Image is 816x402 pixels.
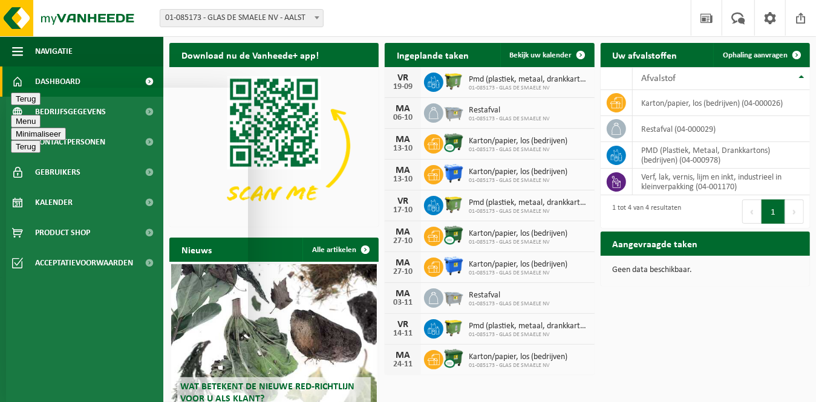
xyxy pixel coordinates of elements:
[469,239,567,246] span: 01-085173 - GLAS DE SMAELE NV
[169,67,379,224] img: Download de VHEPlus App
[391,206,415,215] div: 17-10
[633,169,810,195] td: verf, lak, vernis, lijm en inkt, industrieel in kleinverpakking (04-001170)
[160,10,323,27] span: 01-085173 - GLAS DE SMAELE NV - AALST
[6,88,248,402] iframe: chat widget
[391,351,415,360] div: MA
[391,320,415,329] div: VR
[469,177,567,184] span: 01-085173 - GLAS DE SMAELE NV
[469,260,567,270] span: Karton/papier, los (bedrijven)
[391,360,415,369] div: 24-11
[391,175,415,184] div: 13-10
[35,36,73,66] span: Navigatie
[443,348,464,369] img: WB-1100-CU
[391,73,415,83] div: VR
[713,43,809,67] a: Ophaling aanvragen
[443,225,464,245] img: WB-1100-CU
[613,266,798,274] p: Geen data beschikbaar.
[443,317,464,338] img: WB-1100-HPE-GN-50
[443,256,464,276] img: WB-1100-HPE-BE-01
[633,142,810,169] td: PMD (Plastiek, Metaal, Drankkartons) (bedrijven) (04-000978)
[443,163,464,184] img: WB-1100-HPE-BE-01
[633,90,810,116] td: karton/papier, los (bedrijven) (04-000026)
[469,291,550,300] span: Restafval
[469,300,550,308] span: 01-085173 - GLAS DE SMAELE NV
[391,289,415,299] div: MA
[642,74,676,83] span: Afvalstof
[35,66,80,97] span: Dashboard
[469,146,567,154] span: 01-085173 - GLAS DE SMAELE NV
[469,322,588,331] span: Pmd (plastiek, metaal, drankkartons) (bedrijven)
[469,352,567,362] span: Karton/papier, los (bedrijven)
[443,287,464,307] img: WB-2500-GAL-GY-01
[391,299,415,307] div: 03-11
[469,85,588,92] span: 01-085173 - GLAS DE SMAELE NV
[469,270,567,277] span: 01-085173 - GLAS DE SMAELE NV
[469,362,567,369] span: 01-085173 - GLAS DE SMAELE NV
[391,166,415,175] div: MA
[469,75,588,85] span: Pmd (plastiek, metaal, drankkartons) (bedrijven)
[391,114,415,122] div: 06-10
[469,229,567,239] span: Karton/papier, los (bedrijven)
[469,208,588,215] span: 01-085173 - GLAS DE SMAELE NV
[443,132,464,153] img: WB-1100-CU
[391,104,415,114] div: MA
[633,116,810,142] td: restafval (04-000029)
[391,258,415,268] div: MA
[601,232,710,255] h2: Aangevraagde taken
[762,199,785,224] button: 1
[160,9,324,27] span: 01-085173 - GLAS DE SMAELE NV - AALST
[601,43,690,66] h2: Uw afvalstoffen
[391,144,415,153] div: 13-10
[391,196,415,206] div: VR
[169,43,331,66] h2: Download nu de Vanheede+ app!
[469,167,567,177] span: Karton/papier, los (bedrijven)
[785,199,804,224] button: Next
[391,268,415,276] div: 27-10
[469,106,550,115] span: Restafval
[742,199,762,224] button: Previous
[391,83,415,91] div: 19-09
[469,137,567,146] span: Karton/papier, los (bedrijven)
[385,43,481,66] h2: Ingeplande taken
[443,194,464,215] img: WB-1100-HPE-GN-50
[302,238,377,262] a: Alle artikelen
[469,115,550,123] span: 01-085173 - GLAS DE SMAELE NV
[443,102,464,122] img: WB-2500-GAL-GY-01
[723,51,788,59] span: Ophaling aanvragen
[469,198,588,208] span: Pmd (plastiek, metaal, drankkartons) (bedrijven)
[391,227,415,237] div: MA
[607,198,682,225] div: 1 tot 4 van 4 resultaten
[443,71,464,91] img: WB-1100-HPE-GN-50
[469,331,588,339] span: 01-085173 - GLAS DE SMAELE NV
[391,329,415,338] div: 14-11
[500,43,593,67] a: Bekijk uw kalender
[391,237,415,245] div: 27-10
[391,135,415,144] div: MA
[510,51,572,59] span: Bekijk uw kalender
